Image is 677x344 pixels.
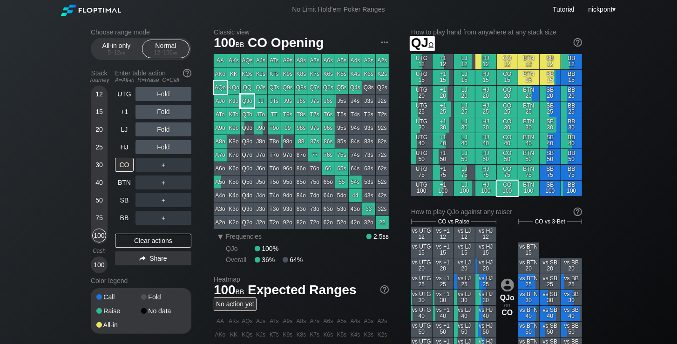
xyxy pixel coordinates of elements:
[454,86,475,101] div: LJ 20
[322,175,335,189] div: 65o
[115,158,134,172] div: CO
[362,94,375,108] div: J3s
[308,148,321,162] div: 77
[295,216,308,229] div: 82o
[241,135,254,148] div: Q8o
[376,135,389,148] div: 82s
[241,54,254,67] div: AQs
[573,37,583,47] img: help.32db89a4.svg
[241,94,254,108] div: QJo
[376,202,389,216] div: 32s
[308,162,321,175] div: 76o
[349,121,362,135] div: 94s
[96,294,141,300] div: Call
[335,81,348,94] div: Q5s
[241,175,254,189] div: Q5o
[268,135,281,148] div: T8o
[518,165,539,180] div: BTN 75
[268,54,281,67] div: ATs
[281,135,294,148] div: 98o
[322,202,335,216] div: 63o
[241,108,254,121] div: QTo
[349,108,362,121] div: T4s
[362,135,375,148] div: 83s
[475,70,496,85] div: HJ 15
[295,67,308,81] div: K8s
[241,189,254,202] div: Q4o
[92,105,106,119] div: 15
[135,211,191,225] div: ＋
[475,165,496,180] div: HJ 75
[268,202,281,216] div: T3o
[254,175,267,189] div: J5o
[254,216,267,229] div: J2o
[349,175,362,189] div: 54s
[376,121,389,135] div: 92s
[497,86,518,101] div: CO 20
[308,121,321,135] div: 97s
[135,105,191,119] div: Fold
[411,35,433,50] span: QJ
[411,86,432,101] div: UTG 20
[236,39,244,49] span: bb
[362,189,375,202] div: 43s
[322,54,335,67] div: A6s
[308,202,321,216] div: 73o
[376,94,389,108] div: J2s
[379,284,390,295] img: help.32db89a4.svg
[335,189,348,202] div: 54o
[376,54,389,67] div: A2s
[92,211,106,225] div: 75
[540,165,561,180] div: SB 75
[281,175,294,189] div: 95o
[227,189,240,202] div: K4o
[475,149,496,164] div: HJ 50
[281,148,294,162] div: 97o
[308,135,321,148] div: 87s
[349,148,362,162] div: 74s
[518,133,539,148] div: BTN 40
[454,54,475,69] div: LJ 12
[335,216,348,229] div: 52o
[322,94,335,108] div: J6s
[87,66,111,87] div: Stack
[540,181,561,196] div: SB 100
[433,165,454,180] div: +1 75
[295,175,308,189] div: 85o
[454,70,475,85] div: LJ 15
[268,189,281,202] div: T4o
[214,28,389,36] h2: Classic view
[295,121,308,135] div: 98s
[433,86,454,101] div: +1 20
[335,148,348,162] div: 75s
[92,193,106,207] div: 50
[475,101,496,117] div: HJ 25
[278,6,399,15] div: No Limit Hold’em Poker Ranges
[411,149,432,164] div: UTG 50
[518,70,539,85] div: BTN 15
[295,54,308,67] div: A8s
[322,162,335,175] div: 66
[540,54,561,69] div: SB 12
[120,49,125,56] span: bb
[214,189,227,202] div: A4o
[254,108,267,121] div: JTo
[227,67,240,81] div: KK
[362,108,375,121] div: T3s
[115,140,134,154] div: HJ
[227,81,240,94] div: KQo
[135,175,191,189] div: ＋
[379,37,390,47] img: ellipsis.fd386fe8.svg
[454,101,475,117] div: LJ 25
[227,162,240,175] div: K6o
[308,216,321,229] div: 72o
[335,175,348,189] div: 55
[214,121,227,135] div: A9o
[254,121,267,135] div: J9o
[115,122,134,136] div: LJ
[254,81,267,94] div: QJs
[281,202,294,216] div: 93o
[376,81,389,94] div: Q2s
[241,148,254,162] div: Q7o
[540,117,561,133] div: SB 30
